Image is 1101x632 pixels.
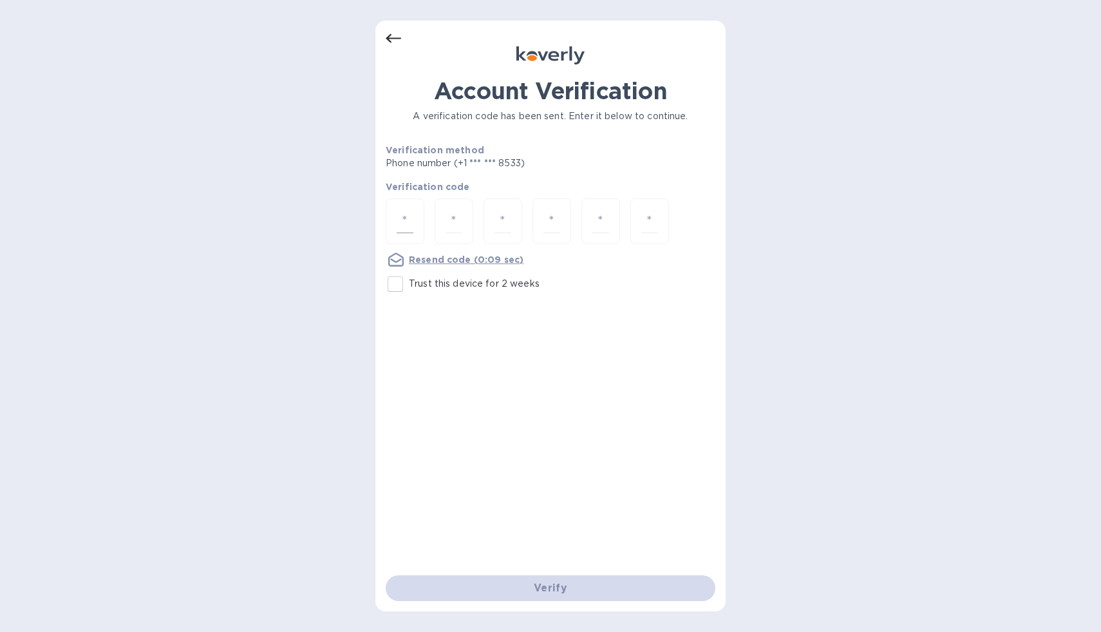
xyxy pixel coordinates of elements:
p: A verification code has been sent. Enter it below to continue. [386,110,715,123]
p: Phone number (+1 *** *** 8533) [386,157,623,170]
u: Resend code (0:09 sec) [409,254,523,265]
p: Trust this device for 2 weeks [409,277,540,291]
p: Verification code [386,180,715,193]
b: Verification method [386,145,484,155]
h1: Account Verification [386,77,715,104]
